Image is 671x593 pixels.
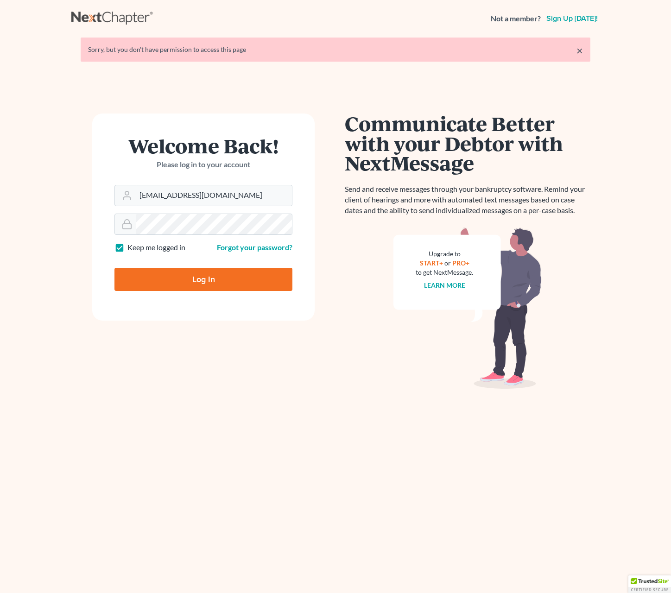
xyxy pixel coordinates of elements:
a: Sign up [DATE]! [544,15,600,22]
a: START+ [420,259,443,267]
div: TrustedSite Certified [628,575,671,593]
a: Learn more [424,281,465,289]
p: Please log in to your account [114,159,292,170]
strong: Not a member? [491,13,541,24]
p: Send and receive messages through your bankruptcy software. Remind your client of hearings and mo... [345,184,590,216]
input: Email Address [136,185,292,206]
input: Log In [114,268,292,291]
img: nextmessage_bg-59042aed3d76b12b5cd301f8e5b87938c9018125f34e5fa2b7a6b67550977c72.svg [393,227,542,389]
a: PRO+ [452,259,469,267]
h1: Welcome Back! [114,136,292,156]
div: to get NextMessage. [416,268,473,277]
span: or [444,259,451,267]
a: Forgot your password? [217,243,292,252]
a: × [576,45,583,56]
label: Keep me logged in [127,242,185,253]
div: Upgrade to [416,249,473,259]
h1: Communicate Better with your Debtor with NextMessage [345,114,590,173]
div: Sorry, but you don't have permission to access this page [88,45,583,54]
